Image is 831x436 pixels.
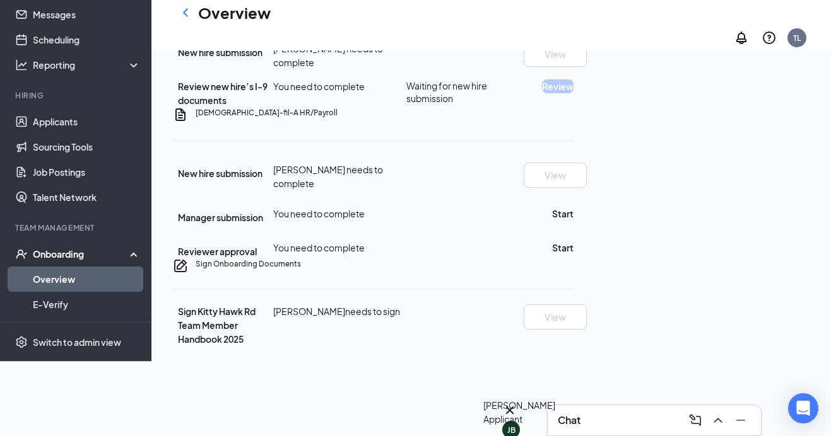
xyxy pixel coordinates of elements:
[173,107,188,122] svg: Document
[178,47,262,58] span: New hire submission
[524,304,587,330] button: View
[273,304,407,318] div: [PERSON_NAME] needs to sign
[178,168,262,179] span: New hire submission
[273,81,365,92] span: You need to complete
[273,43,383,68] span: [PERSON_NAME] needs to complete
[178,212,263,223] span: Manager submission
[33,2,141,27] a: Messages
[688,413,703,428] svg: ComposeMessage
[178,5,193,20] svg: ChevronLeft
[731,410,751,430] button: Minimize
[793,33,801,43] div: TL
[273,242,365,253] span: You need to complete
[33,267,141,292] a: Overview
[15,59,28,71] svg: Analysis
[33,109,141,134] a: Applicants
[15,248,28,260] svg: UserCheck
[178,246,257,257] span: Reviewer approval
[33,159,141,185] a: Job Postings
[198,2,271,23] h1: Overview
[733,413,748,428] svg: Minimize
[710,413,726,428] svg: ChevronUp
[273,208,365,219] span: You need to complete
[558,413,581,427] h3: Chat
[33,27,141,52] a: Scheduling
[708,410,728,430] button: ChevronUp
[552,207,574,221] button: Start
[552,241,574,255] button: Start
[483,398,555,412] div: [PERSON_NAME]
[685,410,705,430] button: ComposeMessage
[196,107,338,118] h5: [DEMOGRAPHIC_DATA]-fil-A HR/Payroll
[15,222,138,233] div: Team Management
[33,292,141,317] a: E-Verify
[178,306,256,345] span: Sign Kitty Hawk Rd Team Member Handbook 2025
[524,163,587,188] button: View
[734,30,749,45] svg: Notifications
[788,393,818,423] div: Open Intercom Messenger
[33,185,141,210] a: Talent Network
[196,258,301,270] h5: Sign Onboarding Documents
[524,42,587,67] button: View
[33,134,141,159] a: Sourcing Tools
[762,30,777,45] svg: QuestionInfo
[542,79,574,93] button: Review
[33,335,121,348] div: Switch to admin view
[33,248,130,260] div: Onboarding
[15,335,28,348] svg: Settings
[406,79,523,105] span: Waiting for new hire submission
[483,412,555,426] div: Applicant
[273,164,383,189] span: [PERSON_NAME] needs to complete
[15,90,138,101] div: Hiring
[173,258,188,273] svg: CompanyDocumentIcon
[178,81,268,106] span: Review new hire’s I-9 documents
[33,317,141,342] a: Onboarding Documents
[33,59,141,71] div: Reporting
